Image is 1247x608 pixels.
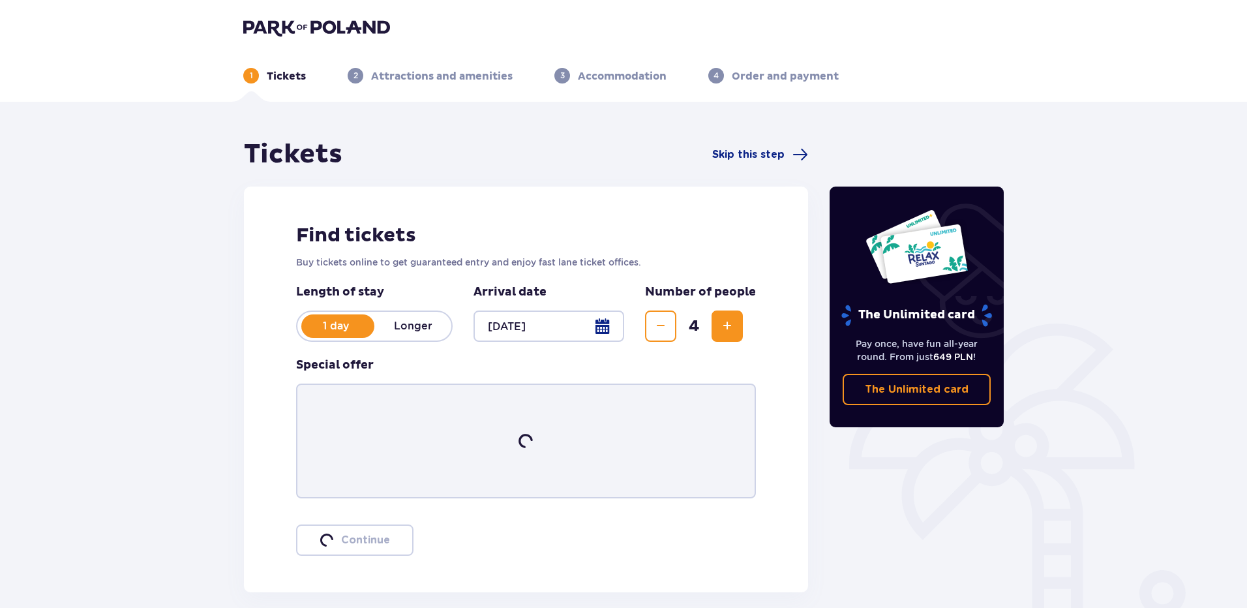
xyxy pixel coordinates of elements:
[297,319,374,333] p: 1 day
[296,524,413,556] button: loaderContinue
[645,311,676,342] button: Decrease
[712,147,808,162] a: Skip this step
[933,352,973,362] span: 649 PLN
[732,69,839,84] p: Order and payment
[708,68,839,84] div: 4Order and payment
[554,68,667,84] div: 3Accommodation
[843,337,991,363] p: Pay once, have fun all-year round. From just !
[371,69,513,84] p: Attractions and amenities
[250,70,253,82] p: 1
[320,533,334,547] img: loader
[712,147,785,162] span: Skip this step
[296,284,453,300] p: Length of stay
[296,223,756,248] h2: Find tickets
[341,533,390,547] p: Continue
[840,304,993,327] p: The Unlimited card
[296,256,756,269] p: Buy tickets online to get guaranteed entry and enjoy fast lane ticket offices.
[374,319,451,333] p: Longer
[517,432,535,451] img: loader
[679,316,709,336] span: 4
[843,374,991,405] a: The Unlimited card
[865,209,969,284] img: Two entry cards to Suntago with the word 'UNLIMITED RELAX', featuring a white background with tro...
[645,284,756,300] p: Number of people
[560,70,565,82] p: 3
[243,68,306,84] div: 1Tickets
[244,138,342,171] h1: Tickets
[865,382,969,397] p: The Unlimited card
[473,284,547,300] p: Arrival date
[712,311,743,342] button: Increase
[267,69,306,84] p: Tickets
[578,69,667,84] p: Accommodation
[243,18,390,37] img: Park of Poland logo
[296,357,374,373] h3: Special offer
[353,70,358,82] p: 2
[714,70,719,82] p: 4
[348,68,513,84] div: 2Attractions and amenities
